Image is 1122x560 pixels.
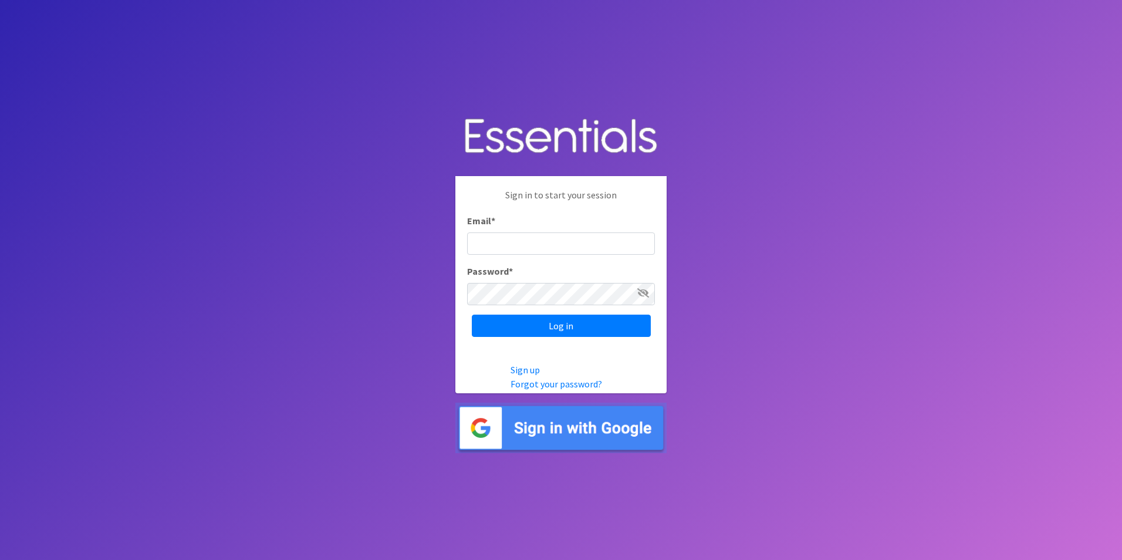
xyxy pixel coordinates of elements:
[455,107,667,167] img: Human Essentials
[455,403,667,454] img: Sign in with Google
[511,378,602,390] a: Forgot your password?
[472,315,651,337] input: Log in
[509,265,513,277] abbr: required
[511,364,540,376] a: Sign up
[467,214,495,228] label: Email
[491,215,495,227] abbr: required
[467,188,655,214] p: Sign in to start your session
[467,264,513,278] label: Password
